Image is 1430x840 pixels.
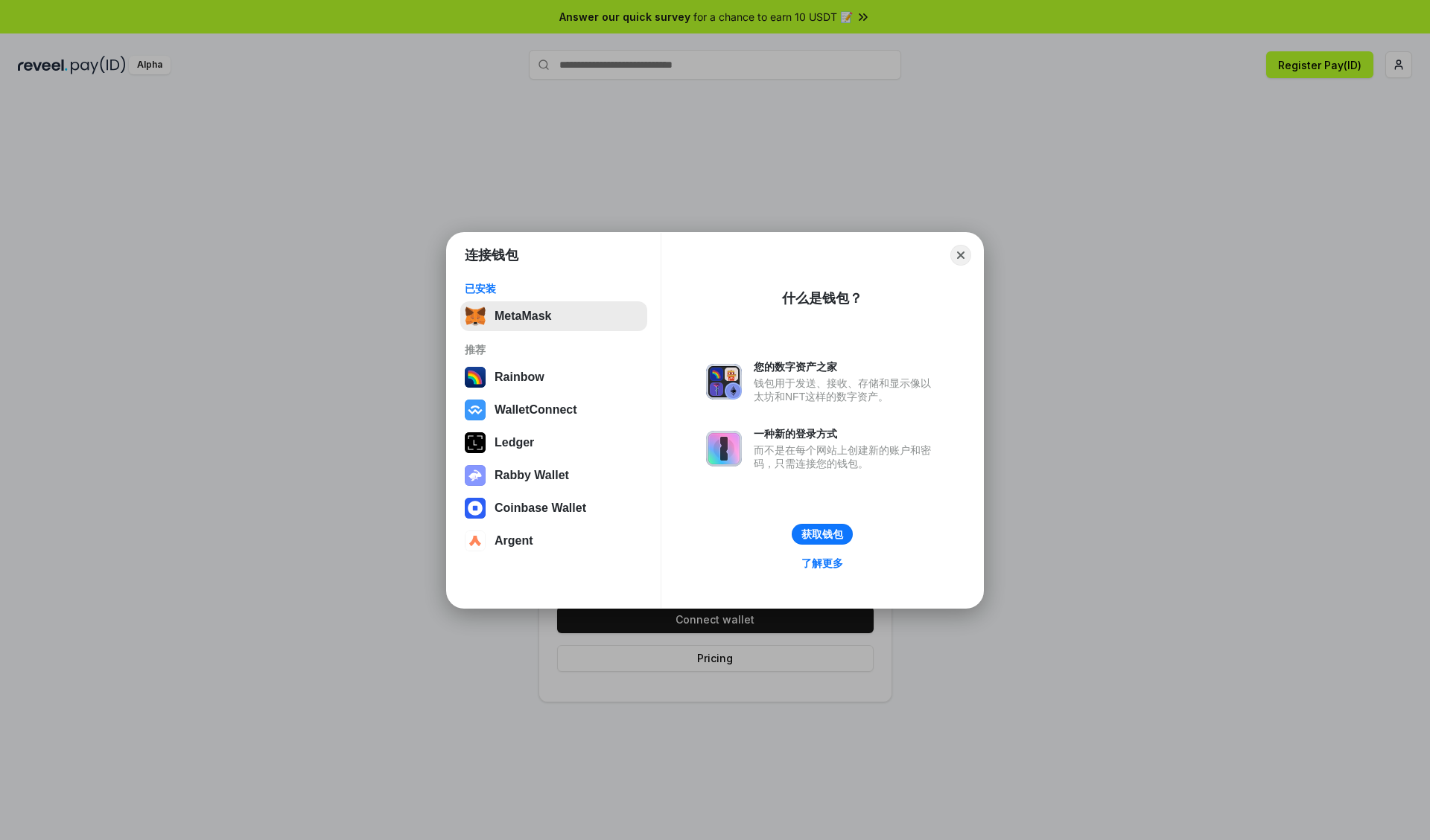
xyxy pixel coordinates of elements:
[801,557,843,570] div: 了解更多
[460,395,647,425] button: WalletConnect
[706,431,742,467] img: svg+xml,%3Csvg%20xmlns%3D%22http%3A%2F%2Fwww.w3.org%2F2000%2Fsvg%22%20fill%3D%22none%22%20viewBox...
[465,343,643,356] div: 推荐
[465,530,486,551] img: svg+xml,%3Csvg%20width%3D%2228%22%20height%3D%2228%22%20viewBox%3D%220%200%2028%2028%22%20fill%3D...
[792,554,852,573] a: 了解更多
[460,301,647,331] button: MetaMask
[465,432,486,453] img: svg+xml,%3Csvg%20xmlns%3D%22http%3A%2F%2Fwww.w3.org%2F2000%2Fsvg%22%20width%3D%2228%22%20height%3...
[460,526,647,556] button: Argent
[465,498,486,519] img: svg+xml,%3Csvg%20width%3D%2228%22%20height%3D%2228%22%20viewBox%3D%220%200%2028%2028%22%20fill%3D...
[706,364,742,400] img: svg+xml,%3Csvg%20xmlns%3D%22http%3A%2F%2Fwww.w3.org%2F2000%2Fsvg%22%20fill%3D%22none%22%20viewBox...
[495,501,586,515] div: Coinbase Wallet
[465,367,486,388] img: svg+xml,%3Csvg%20width%3D%22120%22%20height%3D%22120%22%20viewBox%3D%220%200%20120%20120%22%20fil...
[495,310,551,323] div: MetaMask
[495,371,544,384] div: Rainbow
[792,524,853,545] button: 获取钱包
[460,493,647,523] button: Coinbase Wallet
[754,427,938,440] div: 一种新的登录方式
[495,403,577,417] div: WalletConnect
[465,306,486,327] img: svg+xml,%3Csvg%20fill%3D%22none%22%20height%3D%2233%22%20viewBox%3D%220%200%2035%2033%22%20width%...
[801,528,843,541] div: 获取钱包
[460,428,647,458] button: Ledger
[754,443,938,470] div: 而不是在每个网站上创建新的账户和密码，只需连接您的钱包。
[950,245,971,266] button: Close
[465,400,486,420] img: svg+xml,%3Csvg%20width%3D%2228%22%20height%3D%2228%22%20viewBox%3D%220%200%2028%2028%22%20fill%3D...
[465,246,518,264] h1: 连接钱包
[754,376,938,403] div: 钱包用于发送、接收、存储和显示像以太坊和NFT这样的数字资产。
[495,534,533,548] div: Argent
[465,465,486,486] img: svg+xml,%3Csvg%20xmlns%3D%22http%3A%2F%2Fwww.w3.org%2F2000%2Fsvg%22%20fill%3D%22none%22%20viewBox...
[495,436,534,449] div: Ledger
[782,289,862,307] div: 什么是钱包？
[495,469,569,482] div: Rabby Wallet
[754,360,938,373] div: 您的数字资产之家
[460,362,647,392] button: Rainbow
[460,461,647,490] button: Rabby Wallet
[465,282,643,295] div: 已安装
